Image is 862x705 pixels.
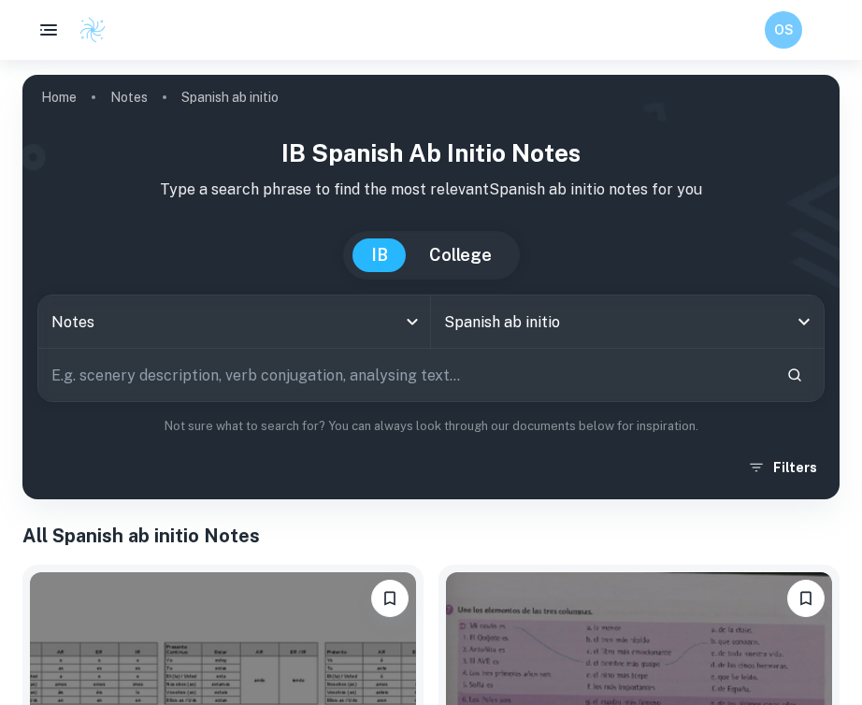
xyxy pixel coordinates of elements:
button: College [410,238,510,272]
img: profile cover [22,75,840,499]
p: Type a search phrase to find the most relevant Spanish ab initio notes for you [37,179,825,201]
button: Bookmark [371,580,409,617]
button: IB [352,238,407,272]
img: Clastify logo [79,16,107,44]
a: Clastify logo [67,16,107,44]
a: Notes [110,84,148,110]
p: Spanish ab initio [181,87,279,108]
button: Filters [743,451,825,484]
h6: OS [773,20,795,40]
h1: All Spanish ab initio Notes [22,522,840,550]
button: Search [779,359,811,391]
p: Not sure what to search for? You can always look through our documents below for inspiration. [37,417,825,436]
button: Bookmark [787,580,825,617]
button: OS [765,11,802,49]
input: E.g. scenery description, verb conjugation, analysing text... [38,349,771,401]
div: Notes [38,295,430,348]
button: Open [791,309,817,335]
h1: IB Spanish ab initio Notes [37,135,825,171]
a: Home [41,84,77,110]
